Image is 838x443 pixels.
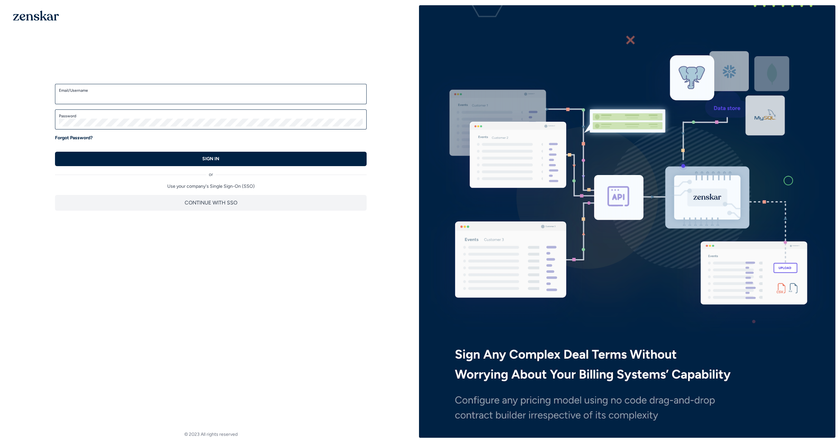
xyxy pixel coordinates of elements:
img: 1OGAJ2xQqyY4LXKgY66KYq0eOWRCkrZdAb3gUhuVAqdWPZE9SRJmCz+oDMSn4zDLXe31Ii730ItAGKgCKgCCgCikA4Av8PJUP... [13,10,59,21]
label: Email/Username [59,88,363,93]
a: Forgot Password? [55,135,93,141]
footer: © 2023 All rights reserved [3,431,419,438]
p: SIGN IN [202,156,219,162]
p: Use your company's Single Sign-On (SSO) [55,183,367,190]
button: SIGN IN [55,152,367,166]
label: Password [59,113,363,119]
button: CONTINUE WITH SSO [55,195,367,211]
div: or [55,166,367,178]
